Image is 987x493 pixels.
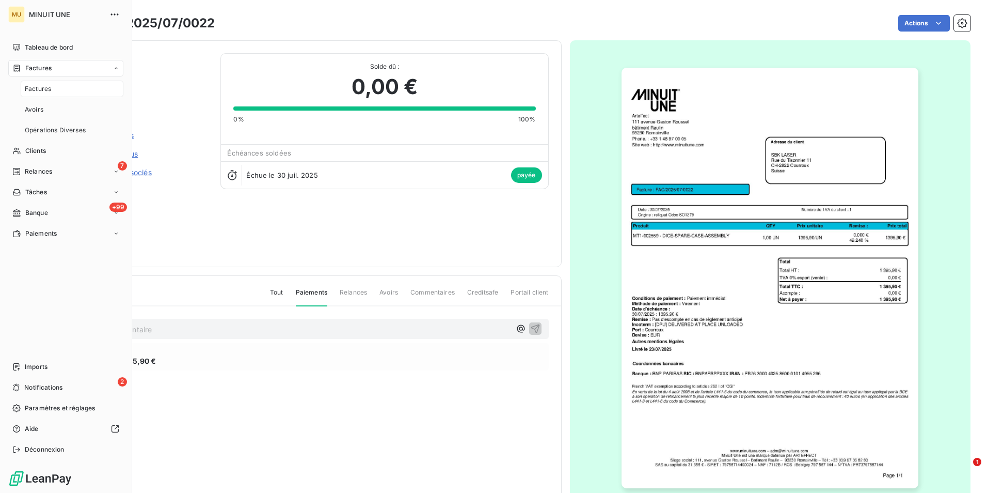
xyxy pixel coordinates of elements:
span: payée [511,167,542,183]
iframe: Intercom live chat [952,458,977,483]
span: Clients [25,146,46,156]
h3: FAC/2025/07/0022 [97,14,215,33]
span: Paiements [296,288,327,306]
span: Tout [270,288,283,305]
div: MU [8,6,25,23]
span: 1 395,90 € [118,356,156,366]
span: Banque [25,208,48,218]
span: 0% [233,115,244,124]
span: Factures [25,84,51,94]
span: Paiements [25,229,57,238]
span: Échue le 30 juil. 2025 [246,171,317,179]
span: Avoirs [379,288,398,305]
span: Imports [25,362,47,372]
span: Creditsafe [467,288,499,305]
span: MINUIT UNE [29,10,103,19]
span: Relances [25,167,52,176]
span: Aide [25,424,39,434]
span: Solde dû : [233,62,535,71]
span: Factures [25,64,52,73]
span: 1 [973,458,981,466]
span: 0,00 € [352,71,418,102]
span: Déconnexion [25,445,65,454]
span: 2 [118,377,127,387]
span: 7 [118,161,127,171]
span: Opérations Diverses [25,126,86,135]
span: +99 [109,203,127,212]
span: Tâches [25,188,47,197]
span: Tableau de bord [25,43,73,52]
img: invoice_thumbnail [622,68,918,488]
button: Actions [898,15,950,32]
span: Portail client [511,288,548,305]
span: Paramètres et réglages [25,404,95,413]
span: Échéances soldées [227,149,291,157]
span: Commentaires [410,288,455,305]
span: Avoirs [25,105,43,114]
a: Aide [8,421,123,437]
span: 100% [518,115,536,124]
img: Logo LeanPay [8,470,72,487]
span: Relances [340,288,367,305]
span: Notifications [24,383,62,392]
